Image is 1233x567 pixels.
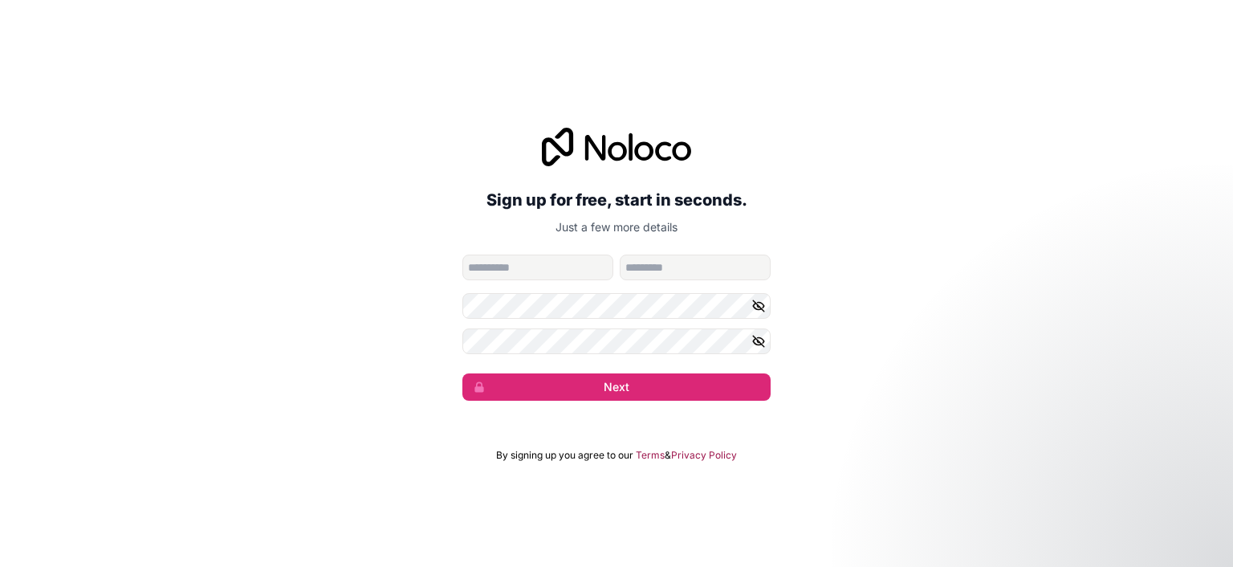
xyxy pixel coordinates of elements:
iframe: Intercom notifications message [912,447,1233,559]
input: Password [462,293,771,319]
input: family-name [620,255,771,280]
h2: Sign up for free, start in seconds. [462,186,771,214]
input: given-name [462,255,613,280]
span: By signing up you agree to our [496,449,633,462]
p: Just a few more details [462,219,771,235]
span: & [665,449,671,462]
a: Terms [636,449,665,462]
button: Next [462,373,771,401]
a: Privacy Policy [671,449,737,462]
input: Confirm password [462,328,771,354]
